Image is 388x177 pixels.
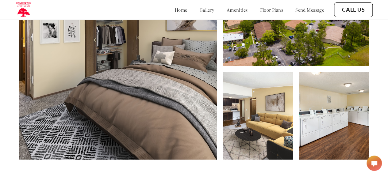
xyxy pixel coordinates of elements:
[227,7,248,13] a: amenities
[295,7,324,13] a: send message
[200,7,214,13] a: gallery
[299,72,369,160] img: Alt text
[334,2,373,17] button: Call Us
[15,2,32,18] img: camden_logo.png
[223,72,293,160] img: Alt text
[342,6,365,13] a: Call Us
[175,7,187,13] a: home
[260,7,283,13] a: floor plans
